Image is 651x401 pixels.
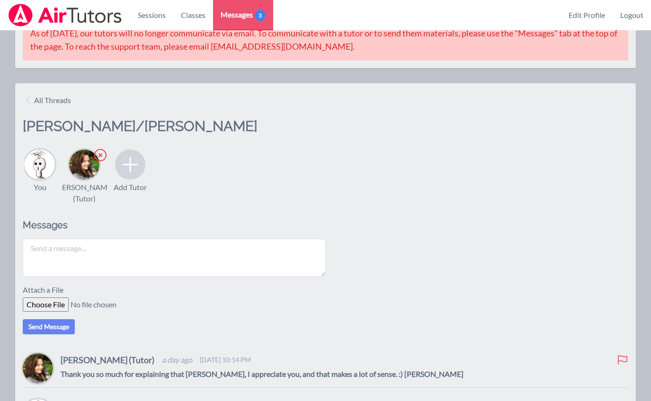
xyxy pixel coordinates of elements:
[69,149,99,180] img: Diana Carle
[23,117,326,148] h2: [PERSON_NAME]/[PERSON_NAME]
[55,182,114,204] div: [PERSON_NAME] (Tutor)
[25,149,55,180] img: Joyce Law
[61,353,154,366] h4: [PERSON_NAME] (Tutor)
[61,368,628,380] p: Thank you so much for explaining that [PERSON_NAME], I appreciate you, and that makes a lot of se...
[23,319,75,334] button: Send Message
[114,182,147,193] div: Add Tutor
[23,19,628,61] div: As of [DATE], our tutors will no longer communicate via email. To communicate with a tutor or to ...
[200,355,251,365] span: [DATE] 10:14 PM
[23,219,326,231] h2: Messages
[23,284,69,297] label: Attach a File
[162,354,192,366] span: a day ago
[34,95,71,106] span: All Threads
[221,9,266,20] span: Messages
[23,353,53,384] img: Diana Carle
[34,182,46,193] div: You
[8,4,123,26] img: Airtutors Logo
[255,10,266,21] span: 3
[23,91,75,110] a: All Threads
